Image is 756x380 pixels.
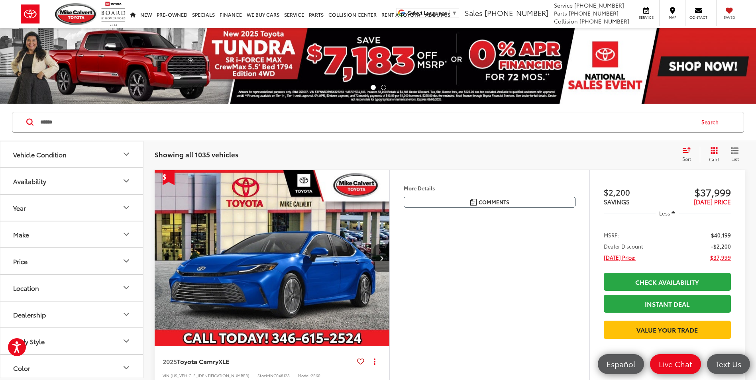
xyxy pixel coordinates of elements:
a: Value Your Trade [604,321,731,339]
span: ▼ [452,10,457,16]
span: Text Us [712,359,745,369]
button: MakeMake [0,221,144,247]
h4: More Details [404,185,575,191]
div: Color [122,363,131,372]
span: Less [659,210,670,217]
img: Comments [470,199,477,206]
button: LocationLocation [0,275,144,301]
span: [DATE] Price: [604,253,636,261]
button: Vehicle ConditionVehicle Condition [0,141,144,167]
button: Actions [367,354,381,368]
span: Sort [682,155,691,162]
div: Color [13,364,30,372]
span: Contact [689,15,707,20]
div: Location [122,283,131,292]
div: Make [122,229,131,239]
span: Get Price Drop Alert [163,170,175,185]
div: Price [13,257,27,265]
button: Body StyleBody Style [0,328,144,354]
button: Grid View [700,147,725,163]
button: Next image [373,244,389,272]
a: 2025Toyota CamryXLE [163,357,354,366]
button: DealershipDealership [0,302,144,327]
span: dropdown dots [374,358,375,364]
button: Comments [404,197,575,208]
span: 2025 [163,356,177,366]
div: Availability [122,176,131,186]
span: Sales [465,8,483,18]
span: Live Chat [655,359,696,369]
span: $40,199 [711,231,731,239]
span: [PHONE_NUMBER] [485,8,548,18]
div: Dealership [13,311,46,318]
span: [PHONE_NUMBER] [579,17,629,25]
div: Location [13,284,39,292]
a: Text Us [707,354,750,374]
span: Toyota Camry [177,356,218,366]
span: Español [603,359,639,369]
span: Model: [298,372,311,378]
div: Dealership [122,309,131,319]
div: 2025 Toyota Camry XLE 0 [154,170,390,347]
span: $37,999 [710,253,731,261]
button: Less [656,206,679,220]
span: $37,999 [667,186,731,198]
span: Comments [479,198,509,206]
div: Body Style [13,337,45,345]
span: [US_VEHICLE_IDENTIFICATION_NUMBER] [171,372,249,378]
span: Map [664,15,681,20]
span: Service [637,15,655,20]
div: Year [13,204,26,212]
div: Body Style [122,336,131,346]
span: Dealer Discount [604,242,643,250]
button: Search [694,112,730,132]
div: Vehicle Condition [122,149,131,159]
a: Check Availability [604,273,731,291]
span: [DATE] PRICE [694,197,731,206]
a: Instant Deal [604,295,731,313]
button: PricePrice [0,248,144,274]
button: YearYear [0,195,144,221]
div: Make [13,231,29,238]
span: Grid [709,156,719,163]
span: Service [554,1,573,9]
span: XLE [218,356,229,366]
span: Saved [721,15,738,20]
a: Español [598,354,644,374]
span: Parts [554,9,567,17]
div: Year [122,203,131,212]
img: Mike Calvert Toyota [55,3,97,25]
div: Price [122,256,131,266]
span: [PHONE_NUMBER] [569,9,619,17]
img: 2025 Toyota Camry XLE [154,170,390,347]
button: Select sort value [678,147,700,163]
span: VIN: [163,372,171,378]
a: 2025 Toyota Camry XLE2025 Toyota Camry XLE2025 Toyota Camry XLE2025 Toyota Camry XLE [154,170,390,347]
span: SAVINGS [604,197,630,206]
span: MSRP: [604,231,619,239]
input: Search by Make, Model, or Keyword [39,113,694,132]
a: Live Chat [650,354,701,374]
span: $2,200 [604,186,668,198]
span: Showing all 1035 vehicles [155,149,238,159]
span: -$2,200 [711,242,731,250]
span: 2560 [311,372,320,378]
button: List View [725,147,745,163]
div: Vehicle Condition [13,151,67,158]
div: Availability [13,177,46,185]
span: List [731,155,739,162]
span: [PHONE_NUMBER] [574,1,624,9]
span: Collision [554,17,578,25]
button: AvailabilityAvailability [0,168,144,194]
span: Stock: [257,372,269,378]
span: INC048128 [269,372,290,378]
